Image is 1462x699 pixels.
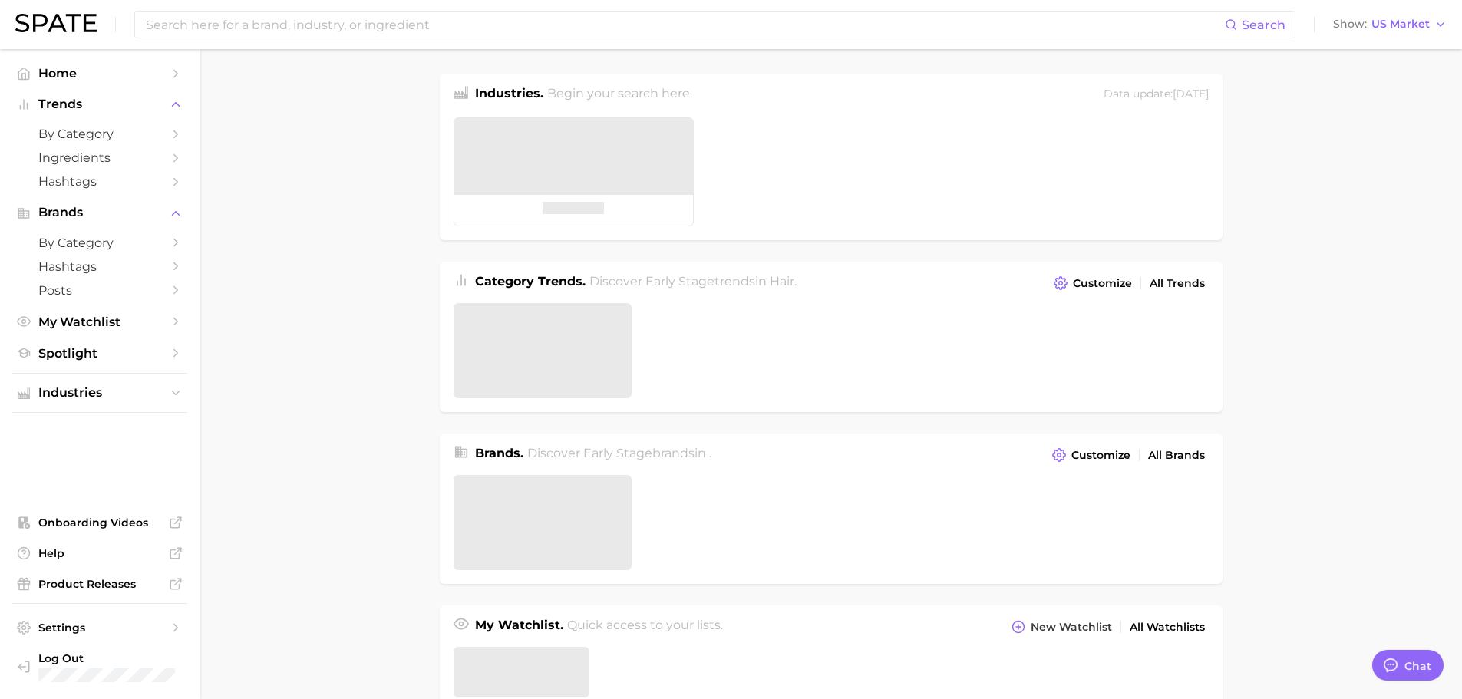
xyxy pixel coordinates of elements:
[1150,277,1205,290] span: All Trends
[1148,449,1205,462] span: All Brands
[38,150,161,165] span: Ingredients
[1329,15,1450,35] button: ShowUS Market
[38,386,161,400] span: Industries
[1242,18,1285,32] span: Search
[12,616,187,639] a: Settings
[1104,84,1209,105] div: Data update: [DATE]
[12,146,187,170] a: Ingredients
[12,511,187,534] a: Onboarding Videos
[475,84,543,105] h1: Industries.
[1371,20,1430,28] span: US Market
[1008,616,1115,638] button: New Watchlist
[38,346,161,361] span: Spotlight
[567,616,723,638] h2: Quick access to your lists.
[12,542,187,565] a: Help
[547,84,692,105] h2: Begin your search here.
[1050,272,1135,294] button: Customize
[12,381,187,404] button: Industries
[38,621,161,635] span: Settings
[1130,621,1205,634] span: All Watchlists
[38,66,161,81] span: Home
[1333,20,1367,28] span: Show
[144,12,1225,38] input: Search here for a brand, industry, or ingredient
[12,61,187,85] a: Home
[38,651,175,665] span: Log Out
[12,341,187,365] a: Spotlight
[12,231,187,255] a: by Category
[770,274,794,289] span: hair
[38,206,161,219] span: Brands
[1048,444,1134,466] button: Customize
[38,577,161,591] span: Product Releases
[38,174,161,189] span: Hashtags
[38,283,161,298] span: Posts
[12,572,187,595] a: Product Releases
[475,274,586,289] span: Category Trends .
[12,122,187,146] a: by Category
[12,279,187,302] a: Posts
[38,236,161,250] span: by Category
[1126,617,1209,638] a: All Watchlists
[1071,449,1130,462] span: Customize
[38,127,161,141] span: by Category
[38,315,161,329] span: My Watchlist
[38,259,161,274] span: Hashtags
[12,647,187,687] a: Log out. Currently logged in with e-mail jessica.roblin@loreal.com.
[12,255,187,279] a: Hashtags
[15,14,97,32] img: SPATE
[527,446,711,460] span: Discover Early Stage brands in .
[38,546,161,560] span: Help
[1146,273,1209,294] a: All Trends
[1144,445,1209,466] a: All Brands
[38,97,161,111] span: Trends
[12,310,187,334] a: My Watchlist
[12,170,187,193] a: Hashtags
[589,274,797,289] span: Discover Early Stage trends in .
[12,201,187,224] button: Brands
[1031,621,1112,634] span: New Watchlist
[475,616,563,638] h1: My Watchlist.
[12,93,187,116] button: Trends
[38,516,161,529] span: Onboarding Videos
[475,446,523,460] span: Brands .
[1073,277,1132,290] span: Customize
